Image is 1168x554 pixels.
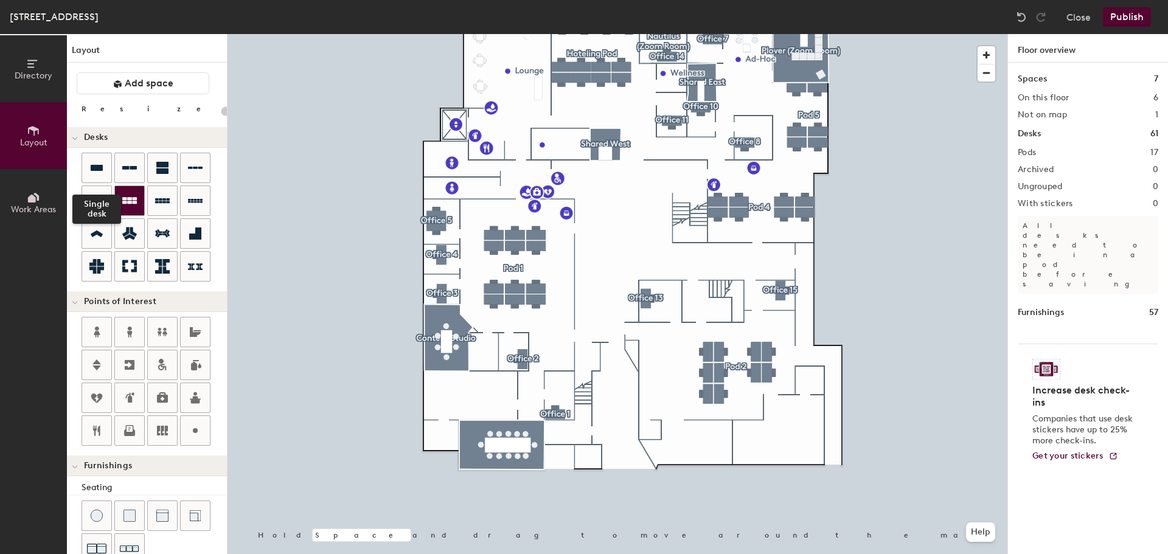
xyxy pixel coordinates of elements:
h2: 0 [1153,182,1158,192]
img: Couch (corner) [189,510,201,522]
h1: Floor overview [1008,34,1168,63]
div: Seating [82,481,227,494]
button: Cushion [114,500,145,531]
h2: 17 [1150,148,1158,158]
h2: Archived [1018,165,1054,175]
span: Desks [84,133,108,142]
button: Single desk [82,153,112,183]
button: Couch (middle) [147,500,178,531]
button: Publish [1103,7,1151,27]
img: Couch (middle) [156,510,169,522]
h2: 6 [1153,93,1158,103]
h1: 61 [1150,127,1158,140]
h1: 57 [1149,306,1158,319]
span: Points of Interest [84,297,156,306]
h2: On this floor [1018,93,1069,103]
h2: Ungrouped [1018,182,1063,192]
img: Stool [91,510,103,522]
img: Sticker logo [1032,359,1060,379]
span: Work Areas [11,204,56,215]
img: Undo [1015,11,1027,23]
h2: 0 [1153,199,1158,209]
img: Redo [1035,11,1047,23]
div: [STREET_ADDRESS] [10,9,99,24]
p: All desks need to be in a pod before saving [1018,216,1158,294]
h1: Layout [67,44,227,63]
button: Close [1066,7,1091,27]
h2: Pods [1018,148,1036,158]
h2: Not on map [1018,110,1067,120]
a: Get your stickers [1032,451,1118,462]
span: Directory [15,71,52,81]
h1: Spaces [1018,72,1047,86]
span: Furnishings [84,461,132,471]
h2: 1 [1155,110,1158,120]
h2: 0 [1153,165,1158,175]
h1: 7 [1154,72,1158,86]
img: Cushion [123,510,136,522]
button: Help [966,522,995,542]
h4: Increase desk check-ins [1032,384,1136,409]
span: Layout [20,137,47,148]
h1: Furnishings [1018,306,1064,319]
button: Couch (corner) [180,500,210,531]
p: Companies that use desk stickers have up to 25% more check-ins. [1032,414,1136,446]
h1: Desks [1018,127,1041,140]
button: Stool [82,500,112,531]
span: Get your stickers [1032,451,1104,461]
div: Resize [82,104,216,114]
h2: With stickers [1018,199,1073,209]
button: Add space [77,72,209,94]
span: Add space [125,77,173,89]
